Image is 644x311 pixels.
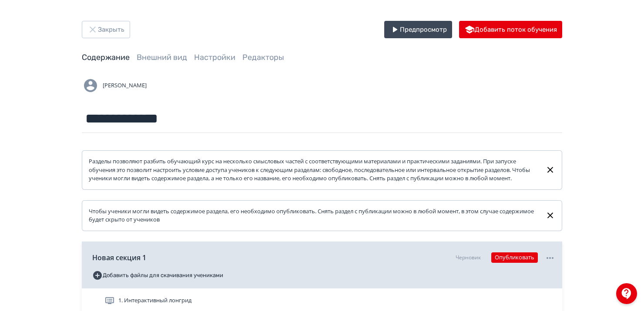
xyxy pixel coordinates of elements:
a: Редакторы [242,53,284,62]
span: [PERSON_NAME] [103,81,147,90]
a: Внешний вид [137,53,187,62]
button: Закрыть [82,21,130,38]
div: Черновик [456,254,481,261]
div: Разделы позволяют разбить обучающий курс на несколько смысловых частей с соответствующими материа... [89,157,538,183]
span: Новая секция 1 [92,252,146,263]
a: Содержание [82,53,130,62]
button: Добавить файлы для скачивания учениками [92,268,223,282]
div: Чтобы ученики могли видеть содержимое раздела, его необходимо опубликовать. Снять раздел с публик... [89,207,538,224]
button: Опубликовать [491,252,538,263]
button: Добавить поток обучения [459,21,562,38]
button: Предпросмотр [384,21,452,38]
span: 1. Интерактивный лонгрид [118,296,191,305]
a: Настройки [194,53,235,62]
